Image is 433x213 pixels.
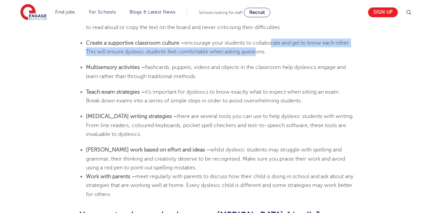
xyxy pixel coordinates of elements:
[55,9,75,15] a: Find jobs
[130,9,176,15] a: Blogs & Latest News
[244,8,270,17] a: Recruit
[86,40,184,46] b: Create a supportive classroom culture –
[86,173,135,180] b: Work with parents –
[86,89,340,104] span: it’s important for dyslexics to know exactly what to expect when sitting an exam. Break down exam...
[86,6,351,30] span: Children with [MEDICAL_DATA] can lack confidence as they struggle with different things from othe...
[368,7,398,17] a: Sign up
[86,147,210,153] b: [PERSON_NAME] work based on effort and ideas –
[86,113,354,137] span: there are several tools you can use to help dyslexic students with writing. From line readers, co...
[86,147,345,171] span: whilst dyslexic students may struggle with spelling and grammar, their thinking and creativity de...
[86,64,145,70] b: Multisensory activities –
[199,10,243,15] span: Schools looking for staff
[86,113,177,119] b: [MEDICAL_DATA] writing strategies –
[86,40,350,55] span: encourage your students to collaborate and get to know each other. This will ensure dyslexic stud...
[86,64,346,79] span: flashcards, puppets, videos and objects in the classroom help dyslexics engage and learn rather t...
[86,89,145,95] b: Teach exam strategies –
[249,10,265,15] span: Recruit
[20,4,47,21] img: Engage Education
[89,9,116,15] a: For Schools
[86,173,354,197] span: meet regularly with parents to discuss how their child is doing in school and ask about any strat...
